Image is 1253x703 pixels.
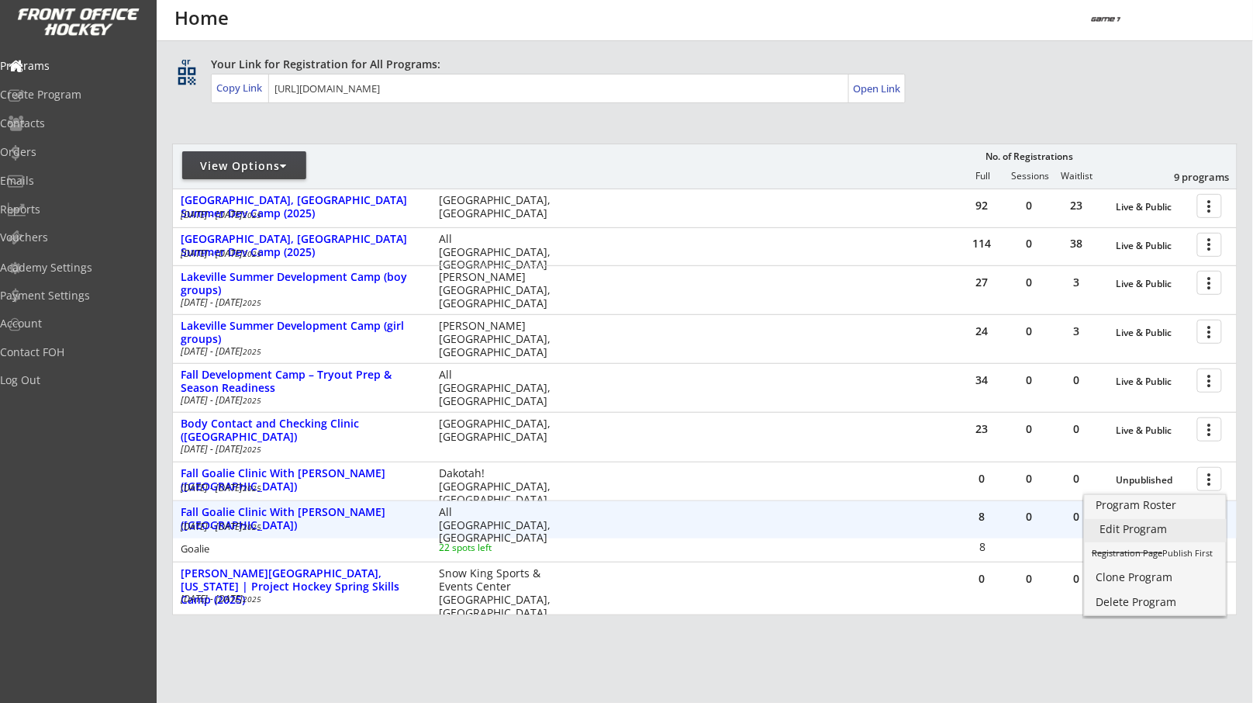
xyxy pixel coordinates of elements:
[439,271,561,310] div: [PERSON_NAME][GEOGRAPHIC_DATA], [GEOGRAPHIC_DATA]
[1117,241,1189,251] div: Live & Public
[439,567,561,619] div: Snow King Sports & Events Center [GEOGRAPHIC_DATA], [GEOGRAPHIC_DATA]
[853,78,902,99] a: Open Link
[243,521,261,532] em: 2025
[181,271,423,297] div: Lakeville Summer Development Camp (boy groups)
[181,298,418,307] div: [DATE] - [DATE]
[959,375,1006,386] div: 34
[181,320,423,346] div: Lakeville Summer Development Camp (girl groups)
[1054,511,1100,522] div: 0
[1054,200,1100,211] div: 23
[1085,543,1227,566] a: Registration PagePublish First
[181,347,418,356] div: [DATE] - [DATE]
[1054,375,1100,386] div: 0
[1006,277,1053,288] div: 0
[959,573,1006,584] div: 0
[1006,238,1053,249] div: 0
[181,194,423,220] div: [GEOGRAPHIC_DATA], [GEOGRAPHIC_DATA] Summer Dev Camp (2025)
[1085,519,1227,542] a: Edit Program
[1117,202,1189,213] div: Live & Public
[959,473,1006,484] div: 0
[243,483,261,493] em: 2025
[181,417,423,444] div: Body Contact and Checking Clinic ([GEOGRAPHIC_DATA])
[181,506,423,532] div: Fall Goalie Clinic With [PERSON_NAME] ([GEOGRAPHIC_DATA])
[181,445,418,454] div: [DATE] - [DATE]
[1054,326,1100,337] div: 3
[1006,326,1053,337] div: 0
[1006,473,1053,484] div: 0
[1006,573,1053,584] div: 0
[853,82,902,95] div: Open Link
[1092,549,1220,557] div: Publish First
[1006,200,1053,211] div: 0
[439,467,561,506] div: Dakotah! [GEOGRAPHIC_DATA], [GEOGRAPHIC_DATA]
[959,277,1006,288] div: 27
[1096,572,1216,583] div: Clone Program
[1117,279,1189,289] div: Live & Public
[1197,194,1222,218] button: more_vert
[181,467,423,493] div: Fall Goalie Clinic With [PERSON_NAME] ([GEOGRAPHIC_DATA])
[1197,369,1222,393] button: more_vert
[1054,473,1100,484] div: 0
[181,567,423,606] div: [PERSON_NAME][GEOGRAPHIC_DATA], [US_STATE] | Project Hockey Spring Skills Camp (2025)
[243,594,261,604] em: 2025
[175,64,198,88] button: qr_code
[181,396,418,405] div: [DATE] - [DATE]
[177,57,195,67] div: qr
[1117,327,1189,338] div: Live & Public
[1092,547,1163,559] s: Registration Page
[1197,467,1222,491] button: more_vert
[1096,597,1216,608] div: Delete Program
[1054,573,1100,584] div: 0
[181,210,418,220] div: [DATE] - [DATE]
[1007,171,1054,182] div: Sessions
[1006,375,1053,386] div: 0
[1054,171,1100,182] div: Waitlist
[1197,417,1222,442] button: more_vert
[1054,277,1100,288] div: 3
[439,233,561,272] div: All [GEOGRAPHIC_DATA], [GEOGRAPHIC_DATA]
[1054,238,1100,249] div: 38
[439,417,561,444] div: [GEOGRAPHIC_DATA], [GEOGRAPHIC_DATA]
[982,151,1078,162] div: No. of Registrations
[959,511,1006,522] div: 8
[181,249,418,258] div: [DATE] - [DATE]
[1149,170,1230,184] div: 9 programs
[243,210,261,220] em: 2025
[181,594,418,604] div: [DATE] - [DATE]
[439,320,561,358] div: [PERSON_NAME][GEOGRAPHIC_DATA], [GEOGRAPHIC_DATA]
[181,369,423,395] div: Fall Development Camp – Tryout Prep & Season Readiness
[959,238,1006,249] div: 114
[243,297,261,308] em: 2025
[181,544,418,554] div: Goalie
[182,158,306,174] div: View Options
[181,522,418,532] div: [DATE] - [DATE]
[1117,376,1189,387] div: Live & Public
[211,57,1189,72] div: Your Link for Registration for All Programs:
[1054,424,1100,435] div: 0
[1085,495,1227,518] a: Program Roster
[959,326,1006,337] div: 24
[243,346,261,357] em: 2025
[243,248,261,259] em: 2025
[1006,511,1053,522] div: 0
[439,194,561,220] div: [GEOGRAPHIC_DATA], [GEOGRAPHIC_DATA]
[216,81,265,95] div: Copy Link
[243,444,261,455] em: 2025
[960,171,1006,182] div: Full
[439,506,561,545] div: All [GEOGRAPHIC_DATA], [GEOGRAPHIC_DATA]
[243,395,261,406] em: 2025
[181,483,418,493] div: [DATE] - [DATE]
[1197,271,1222,295] button: more_vert
[1096,500,1216,511] div: Program Roster
[1100,524,1212,535] div: Edit Program
[959,424,1006,435] div: 23
[1197,320,1222,344] button: more_vert
[1197,233,1222,257] button: more_vert
[439,369,561,407] div: All [GEOGRAPHIC_DATA], [GEOGRAPHIC_DATA]
[439,543,539,552] div: 22 spots left
[1117,475,1189,486] div: Unpublished
[181,233,423,259] div: [GEOGRAPHIC_DATA], [GEOGRAPHIC_DATA] Summer Dev Camp (2025)
[1006,424,1053,435] div: 0
[1117,425,1189,436] div: Live & Public
[960,542,1006,552] div: 8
